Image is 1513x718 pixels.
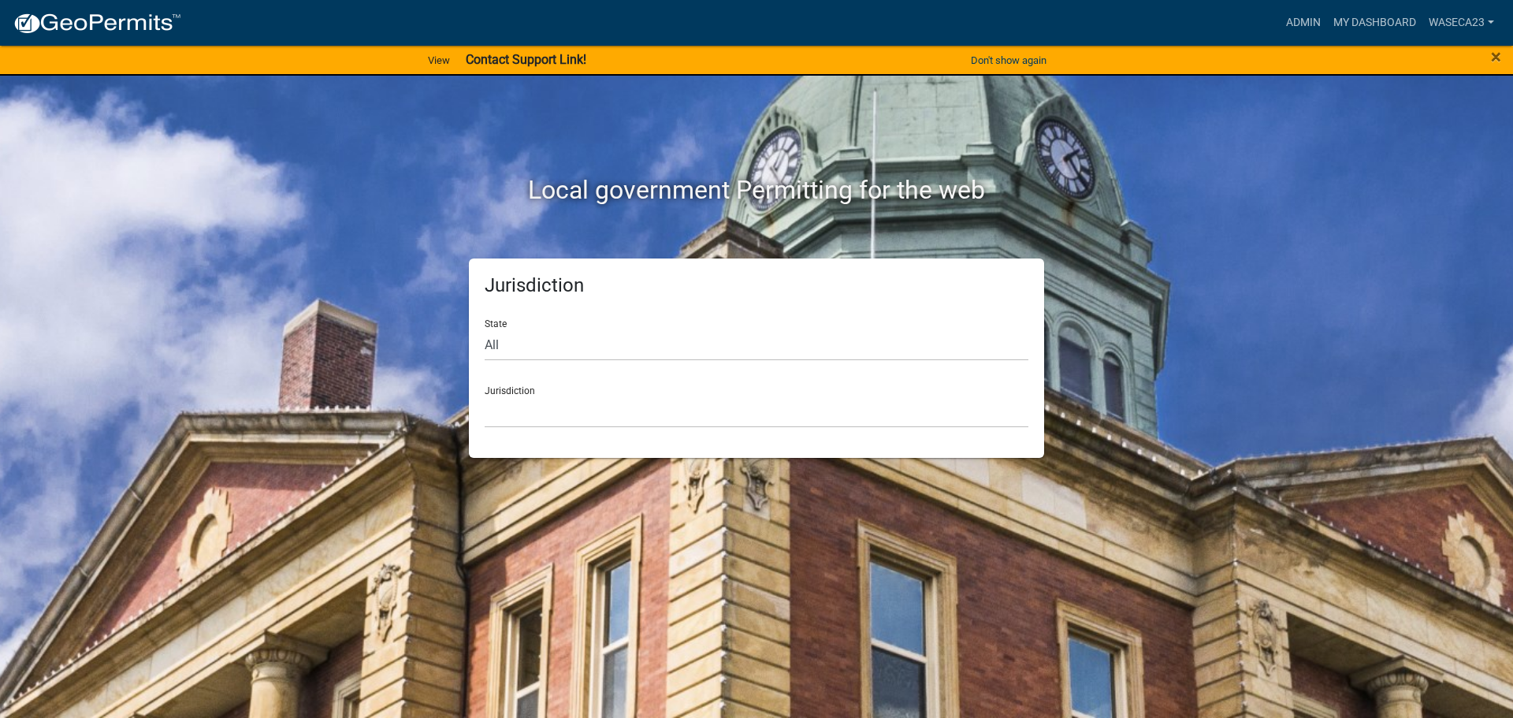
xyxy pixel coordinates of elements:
h5: Jurisdiction [485,274,1028,297]
h2: Local government Permitting for the web [319,175,1194,205]
button: Close [1491,47,1501,66]
strong: Contact Support Link! [466,52,586,67]
a: My Dashboard [1327,8,1422,38]
a: Waseca23 [1422,8,1500,38]
span: × [1491,46,1501,68]
a: Admin [1280,8,1327,38]
button: Don't show again [965,47,1053,73]
a: View [422,47,456,73]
